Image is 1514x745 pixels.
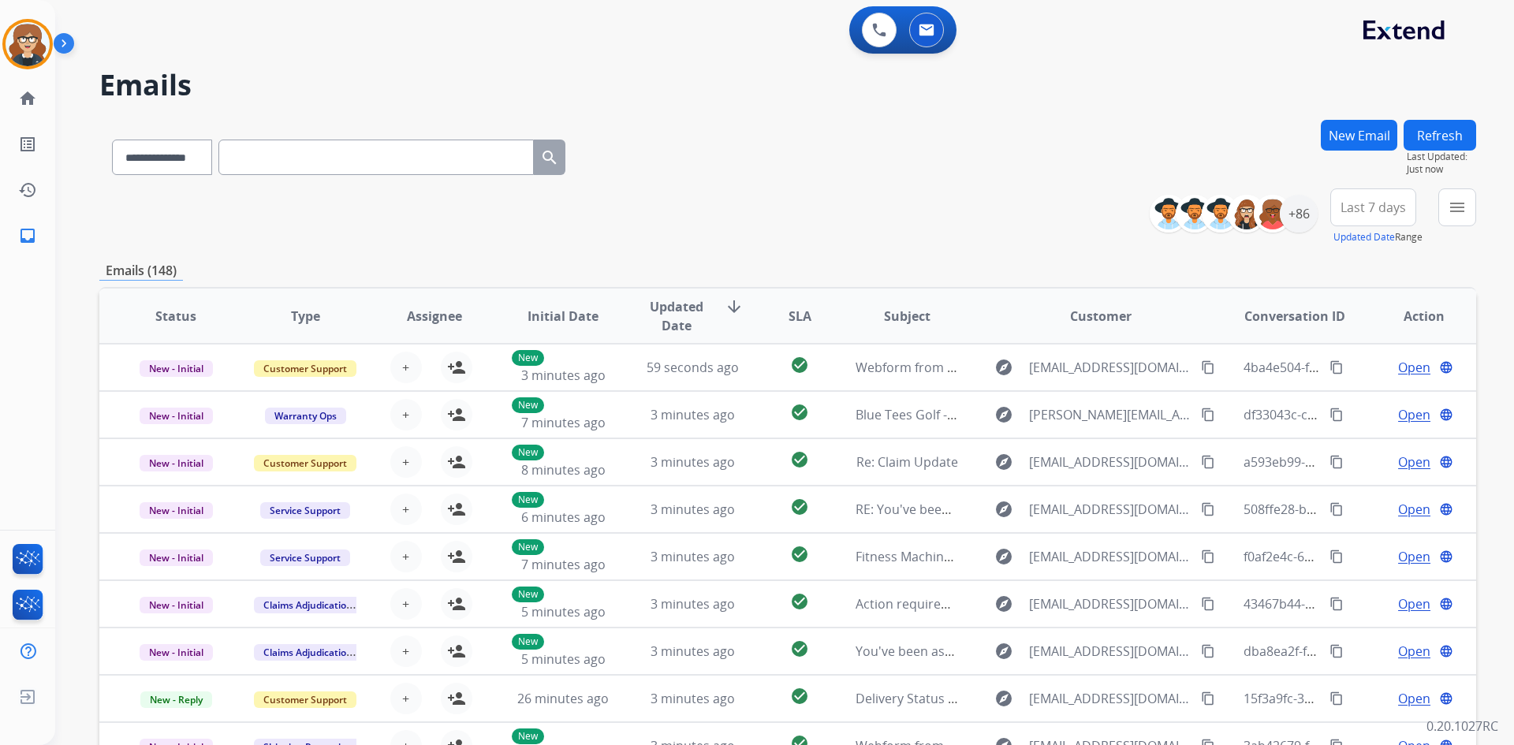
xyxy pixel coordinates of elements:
[390,541,422,572] button: +
[18,181,37,199] mat-icon: history
[99,69,1476,101] h2: Emails
[140,455,213,471] span: New - Initial
[140,691,212,708] span: New - Reply
[140,549,213,566] span: New - Initial
[651,643,735,660] span: 3 minutes ago
[1398,642,1430,661] span: Open
[99,261,183,281] p: Emails (148)
[521,461,606,479] span: 8 minutes ago
[1398,453,1430,471] span: Open
[1244,406,1473,423] span: df33043c-cf9f-4f84-b875-7d8eb1fb3149
[1201,691,1215,706] mat-icon: content_copy
[512,728,544,744] p: New
[790,403,809,422] mat-icon: check_circle
[856,406,1032,423] span: Blue Tees Golf - denied claims
[407,307,462,326] span: Assignee
[528,307,599,326] span: Initial Date
[856,359,1213,376] span: Webform from [EMAIL_ADDRESS][DOMAIN_NAME] on [DATE]
[994,642,1013,661] mat-icon: explore
[140,502,213,519] span: New - Initial
[155,307,196,326] span: Status
[402,642,409,661] span: +
[254,644,362,661] span: Claims Adjudication
[651,690,735,707] span: 3 minutes ago
[790,450,809,469] mat-icon: check_circle
[512,539,544,555] p: New
[1329,408,1344,422] mat-icon: content_copy
[1280,195,1318,233] div: +86
[447,358,466,377] mat-icon: person_add
[651,548,735,565] span: 3 minutes ago
[1407,163,1476,176] span: Just now
[512,634,544,650] p: New
[447,453,466,471] mat-icon: person_add
[254,691,356,708] span: Customer Support
[1329,644,1344,658] mat-icon: content_copy
[651,501,735,518] span: 3 minutes ago
[390,446,422,478] button: +
[447,594,466,613] mat-icon: person_add
[512,397,544,413] p: New
[254,455,356,471] span: Customer Support
[517,690,609,707] span: 26 minutes ago
[521,367,606,384] span: 3 minutes ago
[18,89,37,108] mat-icon: home
[402,453,409,471] span: +
[884,307,930,326] span: Subject
[18,226,37,245] mat-icon: inbox
[260,549,350,566] span: Service Support
[540,148,559,167] mat-icon: search
[1407,151,1476,163] span: Last Updated:
[140,360,213,377] span: New - Initial
[140,644,213,661] span: New - Initial
[1029,547,1191,566] span: [EMAIL_ADDRESS][DOMAIN_NAME]
[390,635,422,667] button: +
[994,547,1013,566] mat-icon: explore
[1439,691,1453,706] mat-icon: language
[402,405,409,424] span: +
[856,453,958,471] span: Re: Claim Update
[1398,500,1430,519] span: Open
[512,350,544,366] p: New
[254,360,356,377] span: Customer Support
[1244,453,1486,471] span: a593eb99-02b7-4e4a-bb61-45c276df38c1
[512,587,544,602] p: New
[994,689,1013,708] mat-icon: explore
[641,297,713,335] span: Updated Date
[1029,405,1191,424] span: [PERSON_NAME][EMAIL_ADDRESS][PERSON_NAME][DOMAIN_NAME]
[390,399,422,430] button: +
[1244,359,1473,376] span: 4ba4e504-f158-419f-ac0c-494f849f0a35
[1439,644,1453,658] mat-icon: language
[1448,198,1467,217] mat-icon: menu
[1244,307,1345,326] span: Conversation ID
[1329,360,1344,374] mat-icon: content_copy
[651,453,735,471] span: 3 minutes ago
[1329,455,1344,469] mat-icon: content_copy
[402,689,409,708] span: +
[447,547,466,566] mat-icon: person_add
[402,547,409,566] span: +
[647,359,739,376] span: 59 seconds ago
[1426,717,1498,736] p: 0.20.1027RC
[1398,594,1430,613] span: Open
[651,406,735,423] span: 3 minutes ago
[1439,360,1453,374] mat-icon: language
[1244,595,1483,613] span: 43467b44-5d8c-4927-8ce6-a6a2b2ffbb06
[402,358,409,377] span: +
[1244,501,1479,518] span: 508ffe28-bad3-40da-88ce-3264f9983955
[1329,502,1344,516] mat-icon: content_copy
[1347,289,1476,344] th: Action
[1329,549,1344,564] mat-icon: content_copy
[254,597,362,613] span: Claims Adjudication
[1244,690,1471,707] span: 15f3a9fc-3595-41d9-98cc-c8f5859f91c3
[1029,500,1191,519] span: [EMAIL_ADDRESS][DOMAIN_NAME]
[1398,358,1430,377] span: Open
[856,690,1068,707] span: Delivery Status Notification (Failure)
[994,453,1013,471] mat-icon: explore
[1029,642,1191,661] span: [EMAIL_ADDRESS][DOMAIN_NAME]
[1404,120,1476,151] button: Refresh
[994,358,1013,377] mat-icon: explore
[521,414,606,431] span: 7 minutes ago
[521,650,606,668] span: 5 minutes ago
[402,500,409,519] span: +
